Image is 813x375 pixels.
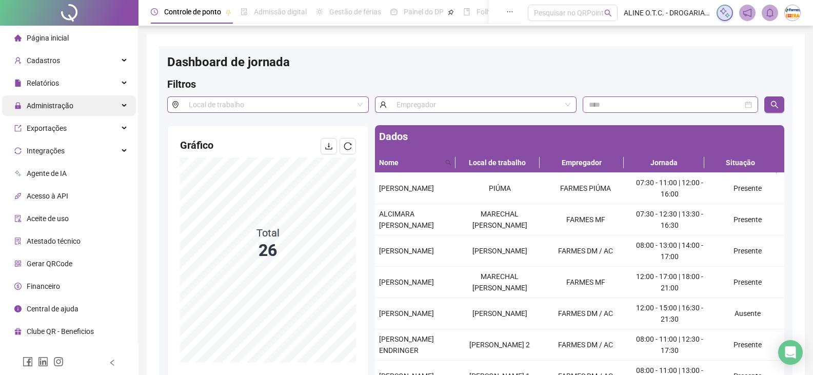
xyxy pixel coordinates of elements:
span: file-done [241,8,248,15]
span: Central de ajuda [27,305,78,313]
span: Folha de pagamento [477,8,542,16]
span: Cadastros [27,56,60,65]
span: [PERSON_NAME] [379,278,434,286]
td: 12:00 - 17:00 | 18:00 - 21:00 [629,267,711,298]
span: Gestão de férias [329,8,381,16]
td: 12:00 - 15:00 | 16:30 - 21:30 [629,298,711,329]
td: 08:00 - 13:00 | 14:00 - 17:00 [629,235,711,267]
span: ALINE O.T.C. - DROGARIA [GEOGRAPHIC_DATA] [624,7,710,18]
td: FARMES DM / AC [543,235,629,267]
span: ellipsis [506,8,513,15]
span: user [375,96,391,113]
div: Open Intercom Messenger [778,340,803,365]
span: pushpin [448,9,454,15]
span: lock [14,102,22,109]
span: audit [14,215,22,222]
img: 66417 [785,5,800,21]
span: left [109,359,116,366]
td: [PERSON_NAME] [457,235,543,267]
span: Exportações [27,124,67,132]
span: Acesso à API [27,192,68,200]
span: Painel do DP [404,8,444,16]
span: ALCIMARA [PERSON_NAME] [379,210,434,229]
span: Aceite de uso [27,214,69,223]
span: linkedin [38,357,48,367]
td: Presente [710,267,784,298]
td: PIÚMA [457,173,543,204]
td: [PERSON_NAME] 2 [457,329,543,361]
span: [PERSON_NAME] [379,247,434,255]
span: Relatórios [27,79,59,87]
span: Dados [379,130,408,143]
td: FARMES MF [543,204,629,235]
td: Presente [710,204,784,235]
span: gift [14,328,22,335]
span: Gerar QRCode [27,260,72,268]
td: [PERSON_NAME] [457,298,543,329]
td: Ausente [710,298,784,329]
span: Gráfico [180,139,213,151]
span: dashboard [390,8,398,15]
span: Nome [379,157,441,168]
span: search [443,155,453,170]
span: instagram [53,357,64,367]
span: pushpin [225,9,231,15]
th: Situação [704,153,777,173]
span: user-add [14,57,22,64]
span: Página inicial [27,34,69,42]
td: Presente [710,173,784,204]
span: notification [743,8,752,17]
span: [PERSON_NAME] ENDRINGER [379,335,434,354]
span: [PERSON_NAME] [379,309,434,318]
span: Integrações [27,147,65,155]
td: MARECHAL [PERSON_NAME] [457,204,543,235]
span: dollar [14,283,22,290]
td: 07:30 - 11:00 | 12:00 - 16:00 [629,173,711,204]
span: Atestado técnico [27,237,81,245]
span: api [14,192,22,200]
span: Controle de ponto [164,8,221,16]
span: export [14,125,22,132]
span: file [14,80,22,87]
td: Presente [710,329,784,361]
span: solution [14,238,22,245]
span: bell [765,8,775,17]
img: sparkle-icon.fc2bf0ac1784a2077858766a79e2daf3.svg [719,7,730,18]
span: search [770,101,779,109]
td: FARMES MF [543,267,629,298]
th: Local de trabalho [455,153,540,173]
td: Presente [710,235,784,267]
span: [PERSON_NAME] [379,184,434,192]
span: Financeiro [27,282,60,290]
span: facebook [23,357,33,367]
td: FARMES DM / AC [543,298,629,329]
span: download [325,142,333,150]
span: qrcode [14,260,22,267]
span: Administração [27,102,73,110]
span: book [463,8,470,15]
span: Clube QR - Beneficios [27,327,94,335]
span: Agente de IA [27,169,67,177]
span: info-circle [14,305,22,312]
span: reload [344,142,352,150]
span: home [14,34,22,42]
span: Filtros [167,78,196,90]
span: Dashboard de jornada [167,55,290,69]
span: search [445,160,451,166]
span: clock-circle [151,8,158,15]
td: 08:00 - 11:00 | 12:30 - 17:30 [629,329,711,361]
td: 07:30 - 12:30 | 13:30 - 16:30 [629,204,711,235]
td: FARMES DM / AC [543,329,629,361]
span: Admissão digital [254,8,307,16]
td: MARECHAL [PERSON_NAME] [457,267,543,298]
th: Jornada [624,153,704,173]
td: FARMES PIÚMA [543,173,629,204]
span: search [604,9,612,17]
span: environment [167,96,183,113]
th: Empregador [540,153,624,173]
span: sun [316,8,323,15]
span: sync [14,147,22,154]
